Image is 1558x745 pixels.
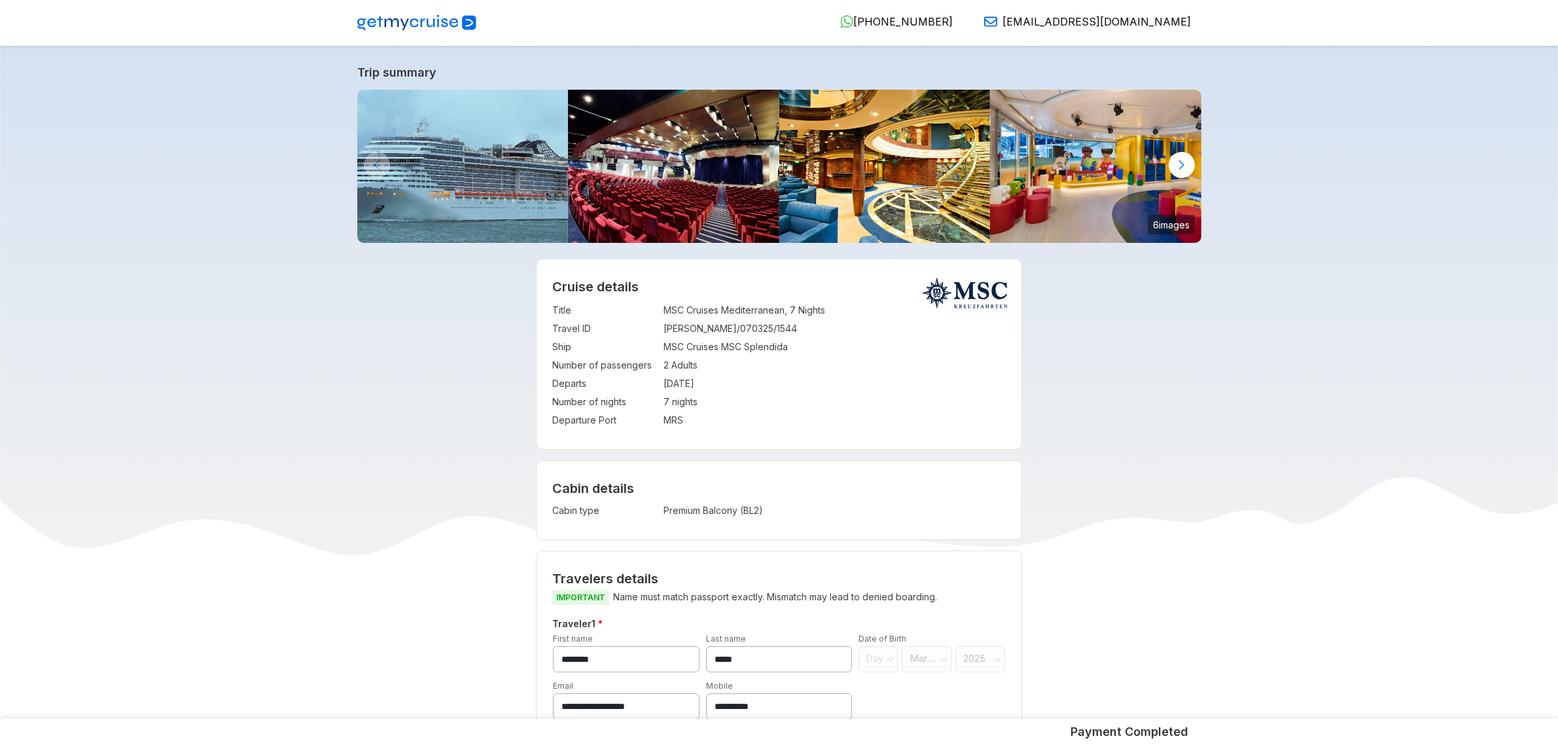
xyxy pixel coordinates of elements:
[657,374,664,393] td: :
[887,653,894,666] svg: angle down
[357,90,569,243] img: MSC_SPLENDIDA_%2820037774212%29.jpg
[657,411,664,429] td: :
[664,374,1006,393] td: [DATE]
[552,338,657,356] td: Ship
[910,652,936,665] span: March
[779,90,991,243] img: sp_public_area_yc_concierge_reception_04.jpg
[552,319,657,338] td: Travel ID
[664,319,1006,338] td: [PERSON_NAME]/070325/1544
[706,681,733,691] label: Mobile
[553,681,573,691] label: Email
[552,481,1006,496] h4: Cabin details
[853,15,953,28] span: [PHONE_NUMBER]
[552,589,1006,606] p: Name must match passport exactly. Mismatch may lead to denied boarding.
[990,90,1201,243] img: sp_public_area_lego_club_03.jpg
[664,393,1006,411] td: 7 nights
[552,590,609,605] span: IMPORTANT
[552,571,1006,587] h2: Travelers details
[553,634,593,644] label: First name
[657,301,664,319] td: :
[866,653,883,664] span: Day
[1148,215,1195,234] small: 6 images
[552,374,657,393] td: Departs
[357,65,1201,79] a: Trip summary
[859,634,906,644] label: Date of Birth
[664,301,1006,319] td: MSC Cruises Mediterranean, 7 Nights
[657,338,664,356] td: :
[657,356,664,374] td: :
[552,393,657,411] td: Number of nights
[568,90,779,243] img: sp_public_area_the_strand_theatre_01.jpg
[664,411,1006,429] td: MRS
[1002,15,1191,28] span: [EMAIL_ADDRESS][DOMAIN_NAME]
[552,279,1006,295] h2: Cruise details
[984,15,997,28] img: Email
[550,616,1008,632] h5: Traveler 1
[940,653,948,666] svg: angle down
[552,301,657,319] td: Title
[840,15,853,28] img: WhatsApp
[994,653,1002,666] svg: angle down
[706,634,746,644] label: Last name
[974,15,1191,28] a: [EMAIL_ADDRESS][DOMAIN_NAME]
[552,411,657,429] td: Departure Port
[1071,724,1188,740] h5: Payment Completed
[657,319,664,338] td: :
[963,652,989,665] span: 2025
[552,356,657,374] td: Number of passengers
[664,356,1006,374] td: 2 Adults
[657,393,664,411] td: :
[830,15,953,28] a: [PHONE_NUMBER]
[664,338,1006,356] td: MSC Cruises MSC Splendida
[552,501,657,520] td: Cabin type
[664,501,904,520] td: Premium Balcony (BL2)
[657,501,664,520] td: :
